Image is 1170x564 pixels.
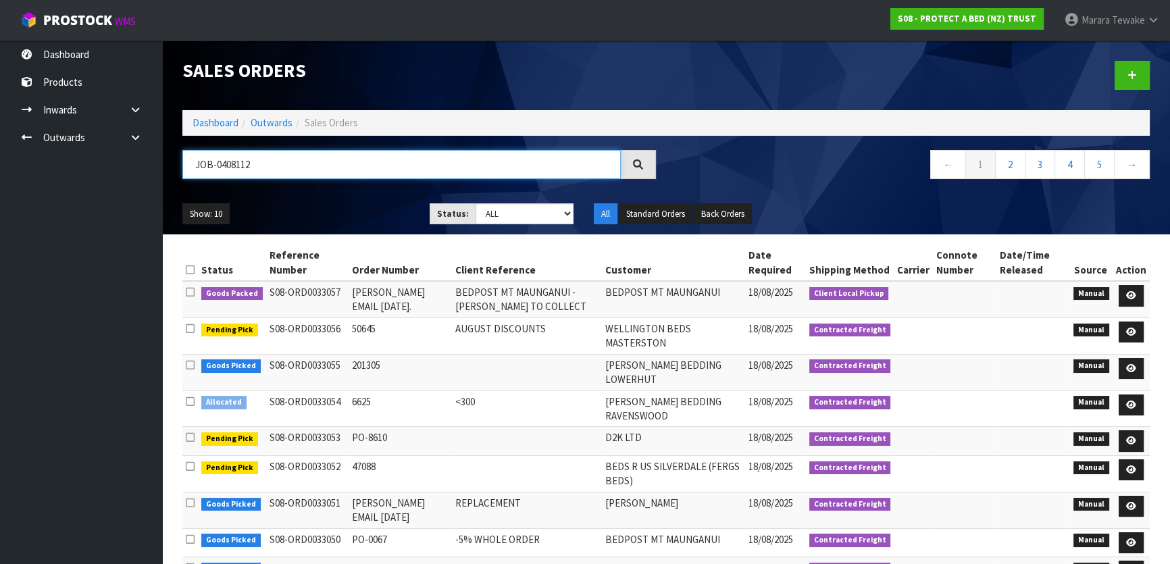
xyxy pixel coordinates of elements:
span: 18/08/2025 [748,533,793,546]
th: Client Reference [452,245,601,281]
span: Client Local Pickup [809,287,889,301]
th: Customer [602,245,746,281]
span: Contracted Freight [809,324,891,337]
strong: Status: [437,208,469,220]
a: Outwards [251,116,292,129]
a: → [1114,150,1150,179]
td: -5% WHOLE ORDER [452,528,601,557]
th: Connote Number [933,245,996,281]
td: BEDPOST MT MAUNGANUI - [PERSON_NAME] TO COLLECT [452,281,601,317]
span: Contracted Freight [809,498,891,511]
span: 18/08/2025 [748,286,793,299]
td: REPLACEMENT [452,492,601,528]
button: Show: 10 [182,203,230,225]
strong: S08 - PROTECT A BED (NZ) TRUST [898,13,1036,24]
span: Manual [1073,432,1109,446]
td: S08-ORD0033056 [266,317,349,354]
td: [PERSON_NAME] BEDDING LOWERHUT [602,354,746,390]
span: Marara [1082,14,1110,26]
span: ProStock [43,11,112,29]
td: [PERSON_NAME] EMAIL [DATE] [349,492,452,528]
td: WELLINGTON BEDS MASTERSTON [602,317,746,354]
span: Goods Packed [201,287,263,301]
span: Manual [1073,498,1109,511]
span: Manual [1073,396,1109,409]
td: 50645 [349,317,452,354]
td: 201305 [349,354,452,390]
th: Shipping Method [806,245,894,281]
span: 18/08/2025 [748,460,793,473]
a: 1 [965,150,996,179]
span: 18/08/2025 [748,431,793,444]
td: BEDPOST MT MAUNGANUI [602,281,746,317]
button: Back Orders [694,203,752,225]
td: S08-ORD0033053 [266,427,349,456]
td: S08-ORD0033055 [266,354,349,390]
th: Date Required [745,245,806,281]
th: Date/Time Released [996,245,1071,281]
a: 2 [995,150,1025,179]
span: 18/08/2025 [748,395,793,408]
span: Pending Pick [201,432,258,446]
th: Status [198,245,266,281]
img: cube-alt.png [20,11,37,28]
th: Reference Number [266,245,349,281]
td: PO-8610 [349,427,452,456]
td: S08-ORD0033050 [266,528,349,557]
a: S08 - PROTECT A BED (NZ) TRUST [890,8,1044,30]
td: S08-ORD0033052 [266,455,349,492]
small: WMS [115,15,136,28]
td: D2K LTD [602,427,746,456]
h1: Sales Orders [182,61,656,81]
span: Tewake [1112,14,1145,26]
span: Manual [1073,324,1109,337]
span: Manual [1073,287,1109,301]
th: Order Number [349,245,452,281]
span: Manual [1073,359,1109,373]
a: 5 [1084,150,1115,179]
span: Contracted Freight [809,396,891,409]
a: Dashboard [193,116,238,129]
td: PO-0067 [349,528,452,557]
td: BEDS R US SILVERDALE (FERGS BEDS) [602,455,746,492]
th: Carrier [894,245,933,281]
span: Pending Pick [201,461,258,475]
a: 3 [1025,150,1055,179]
th: Action [1113,245,1150,281]
span: Goods Picked [201,498,261,511]
span: Contracted Freight [809,461,891,475]
td: BEDPOST MT MAUNGANUI [602,528,746,557]
span: Goods Picked [201,359,261,373]
td: [PERSON_NAME] BEDDING RAVENSWOOD [602,390,746,427]
td: <300 [452,390,601,427]
span: Sales Orders [305,116,358,129]
nav: Page navigation [676,150,1150,183]
td: AUGUST DISCOUNTS [452,317,601,354]
button: All [594,203,617,225]
button: Standard Orders [619,203,692,225]
span: 18/08/2025 [748,496,793,509]
span: Goods Picked [201,534,261,547]
span: Manual [1073,461,1109,475]
td: [PERSON_NAME] [602,492,746,528]
span: Manual [1073,534,1109,547]
td: S08-ORD0033057 [266,281,349,317]
input: Search sales orders [182,150,621,179]
a: 4 [1054,150,1085,179]
span: 18/08/2025 [748,359,793,371]
td: [PERSON_NAME] EMAIL [DATE]. [349,281,452,317]
td: S08-ORD0033051 [266,492,349,528]
td: 6625 [349,390,452,427]
span: Allocated [201,396,247,409]
span: 18/08/2025 [748,322,793,335]
span: Contracted Freight [809,359,891,373]
th: Source [1070,245,1113,281]
td: S08-ORD0033054 [266,390,349,427]
a: ← [930,150,966,179]
span: Contracted Freight [809,534,891,547]
span: Pending Pick [201,324,258,337]
td: 47088 [349,455,452,492]
span: Contracted Freight [809,432,891,446]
